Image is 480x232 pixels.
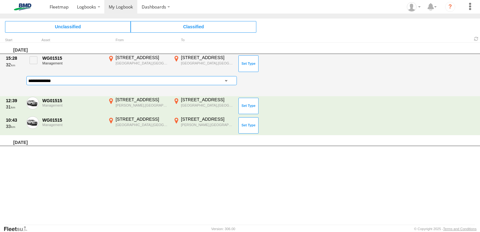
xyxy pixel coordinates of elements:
[107,116,170,135] label: Click to View Event Location
[443,227,477,231] a: Terms and Conditions
[181,61,234,65] div: [GEOGRAPHIC_DATA],[GEOGRAPHIC_DATA]
[6,124,23,129] div: 33
[181,103,234,108] div: [GEOGRAPHIC_DATA],[GEOGRAPHIC_DATA]
[6,3,39,10] img: bmd-logo.svg
[107,55,170,73] label: Click to View Event Location
[5,39,24,42] div: Click to Sort
[181,97,234,102] div: [STREET_ADDRESS]
[116,123,169,127] div: [GEOGRAPHIC_DATA],[GEOGRAPHIC_DATA]
[6,117,23,123] div: 10:43
[414,227,477,231] div: © Copyright 2025 -
[181,123,234,127] div: [PERSON_NAME],[GEOGRAPHIC_DATA]
[238,117,259,134] button: Click to Set
[172,55,235,73] label: Click to View Event Location
[445,2,455,12] i: ?
[472,36,480,42] span: Refresh
[172,39,235,42] div: To
[42,123,103,127] div: Management
[116,103,169,108] div: [PERSON_NAME],[GEOGRAPHIC_DATA]
[172,97,235,115] label: Click to View Event Location
[116,55,169,60] div: [STREET_ADDRESS]
[6,62,23,68] div: 32
[6,98,23,103] div: 12:39
[42,117,103,123] div: WG01515
[3,226,32,232] a: Visit our Website
[6,104,23,110] div: 31
[116,61,169,65] div: [GEOGRAPHIC_DATA],[GEOGRAPHIC_DATA]
[107,97,170,115] label: Click to View Event Location
[116,97,169,102] div: [STREET_ADDRESS]
[42,98,103,103] div: WG01515
[181,116,234,122] div: [STREET_ADDRESS]
[238,98,259,114] button: Click to Set
[211,227,235,231] div: Version: 306.00
[172,116,235,135] label: Click to View Event Location
[6,55,23,61] div: 15:28
[41,39,104,42] div: Asset
[405,2,423,12] div: Chris Brett
[238,55,259,72] button: Click to Set
[116,116,169,122] div: [STREET_ADDRESS]
[181,55,234,60] div: [STREET_ADDRESS]
[42,103,103,107] div: Management
[42,61,103,65] div: Management
[131,21,256,32] span: Click to view Classified Trips
[42,55,103,61] div: WG01515
[107,39,170,42] div: From
[5,21,131,32] span: Click to view Unclassified Trips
